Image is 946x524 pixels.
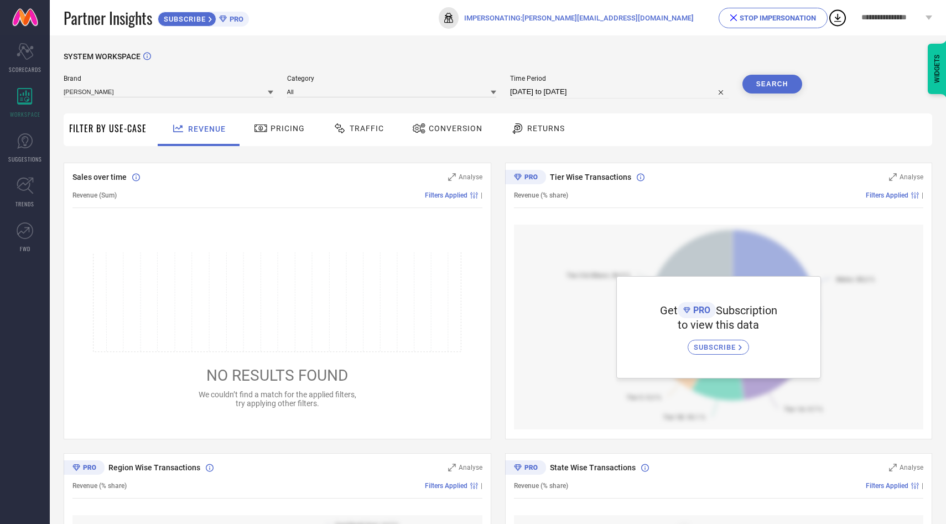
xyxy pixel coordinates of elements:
div: Premium [505,170,546,186]
span: Analyse [900,173,923,181]
div: Premium [64,460,105,477]
span: Filters Applied [866,191,908,199]
span: Get [660,304,678,317]
span: Brand [64,75,273,82]
span: Revenue (% share) [72,482,127,490]
button: Search [742,75,802,94]
span: SUGGESTIONS [8,155,42,163]
span: SUBSCRIBE [694,343,739,351]
span: Revenue (% share) [514,191,568,199]
a: SUBSCRIBEPRO [158,9,249,27]
span: Traffic [350,124,384,133]
span: Category [287,75,497,82]
span: Filter By Use-Case [69,122,147,135]
span: WORKSPACE [10,110,40,118]
span: Tier Wise Transactions [550,173,631,181]
span: Region Wise Transactions [108,463,200,472]
span: IMPERSONATING: [PERSON_NAME][EMAIL_ADDRESS][DOMAIN_NAME] [464,14,694,22]
div: STOP IMPERSONATION [730,14,816,22]
span: Time Period [510,75,729,82]
span: PRO [227,15,243,23]
span: Analyse [900,464,923,471]
svg: Zoom [448,173,456,181]
span: | [922,191,923,199]
span: SUBSCRIBE [158,15,209,23]
span: Revenue (% share) [514,482,568,490]
span: | [481,191,482,199]
span: SCORECARDS [9,65,41,74]
div: Open download list [828,8,848,28]
span: State Wise Transactions [550,463,636,472]
span: Pricing [271,124,305,133]
a: SUBSCRIBE [688,331,749,355]
svg: Zoom [889,173,897,181]
span: We couldn’t find a match for the applied filters, try applying other filters. [199,390,356,408]
svg: Zoom [448,464,456,471]
span: TRENDS [15,200,34,208]
span: NO RESULTS FOUND [206,366,348,385]
span: Sales over time [72,173,127,181]
div: Premium [505,460,546,477]
span: Subscription [716,304,777,317]
span: Filters Applied [425,191,467,199]
span: | [481,482,482,490]
span: Returns [527,124,565,133]
span: Revenue (Sum) [72,191,117,199]
span: Filters Applied [425,482,467,490]
input: Select time period [510,85,729,98]
span: PRO [690,305,710,315]
span: Partner Insights [64,7,152,29]
span: Revenue [188,124,226,133]
span: to view this data [678,318,759,331]
span: SYSTEM WORKSPACE [64,52,141,61]
span: Filters Applied [866,482,908,490]
span: Analyse [459,464,482,471]
span: Conversion [429,124,482,133]
span: | [922,482,923,490]
span: Analyse [459,173,482,181]
span: FWD [20,245,30,253]
svg: Zoom [889,464,897,471]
